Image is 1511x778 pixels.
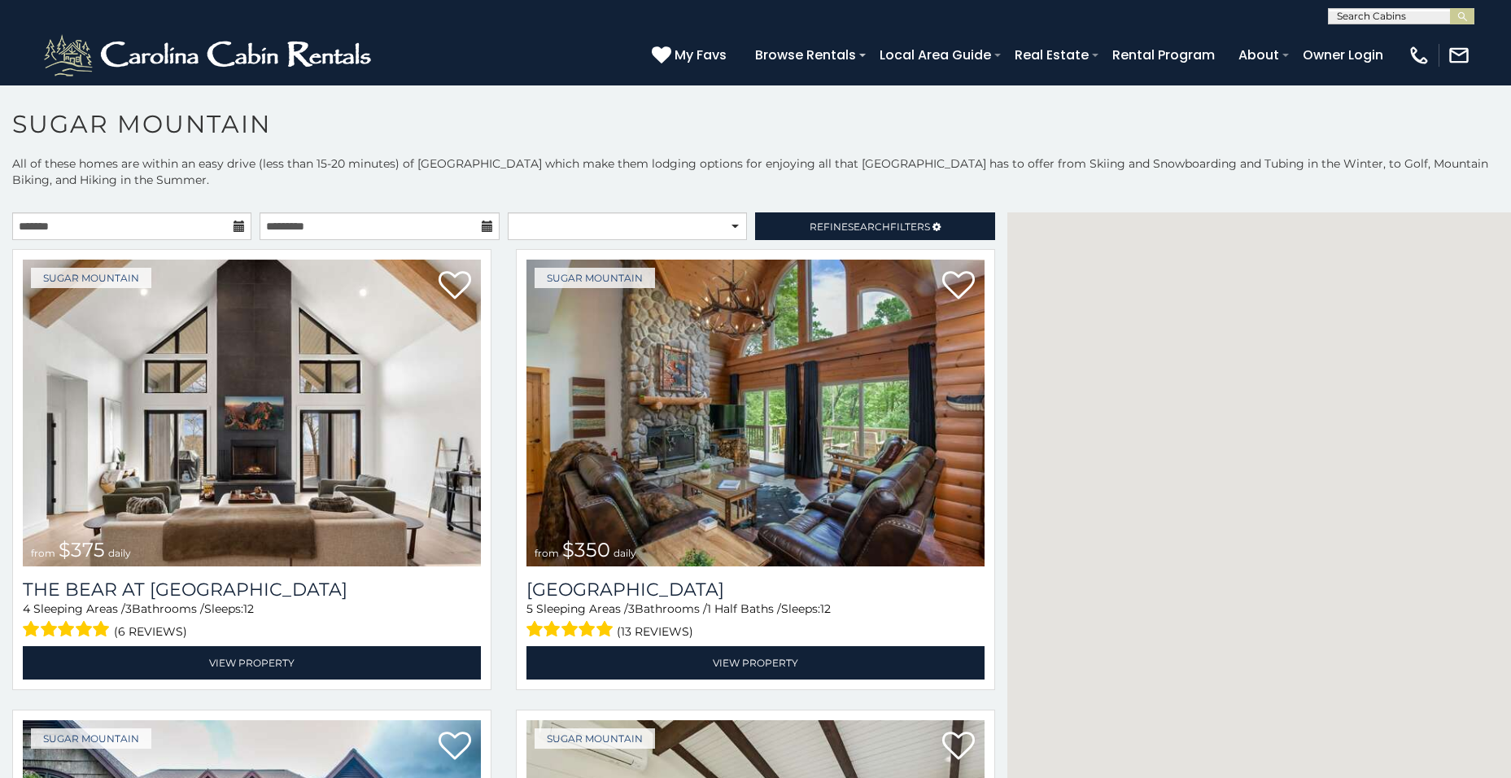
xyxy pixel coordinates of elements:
[439,269,471,304] a: Add to favorites
[23,601,30,616] span: 4
[848,221,890,233] span: Search
[31,268,151,288] a: Sugar Mountain
[526,646,985,680] a: View Property
[23,260,481,566] a: from $375 daily
[108,547,131,559] span: daily
[942,730,975,764] a: Add to favorites
[243,601,254,616] span: 12
[1007,41,1097,69] a: Real Estate
[707,601,781,616] span: 1 Half Baths /
[439,730,471,764] a: Add to favorites
[562,538,610,562] span: $350
[59,538,105,562] span: $375
[820,601,831,616] span: 12
[535,547,559,559] span: from
[526,579,985,601] a: [GEOGRAPHIC_DATA]
[23,579,481,601] a: The Bear At [GEOGRAPHIC_DATA]
[617,621,693,642] span: (13 reviews)
[810,221,930,233] span: Refine Filters
[114,621,187,642] span: (6 reviews)
[526,601,533,616] span: 5
[23,646,481,680] a: View Property
[675,45,727,65] span: My Favs
[1230,41,1287,69] a: About
[526,579,985,601] h3: Grouse Moor Lodge
[1104,41,1223,69] a: Rental Program
[23,579,481,601] h3: The Bear At Sugar Mountain
[526,260,985,566] img: 1714398141_thumbnail.jpeg
[31,728,151,749] a: Sugar Mountain
[23,260,481,566] img: 1714387646_thumbnail.jpeg
[31,547,55,559] span: from
[1295,41,1391,69] a: Owner Login
[1448,44,1470,67] img: mail-regular-white.png
[652,45,731,66] a: My Favs
[871,41,999,69] a: Local Area Guide
[747,41,864,69] a: Browse Rentals
[125,601,132,616] span: 3
[526,601,985,642] div: Sleeping Areas / Bathrooms / Sleeps:
[23,601,481,642] div: Sleeping Areas / Bathrooms / Sleeps:
[628,601,635,616] span: 3
[535,728,655,749] a: Sugar Mountain
[614,547,636,559] span: daily
[755,212,994,240] a: RefineSearchFilters
[1408,44,1430,67] img: phone-regular-white.png
[535,268,655,288] a: Sugar Mountain
[526,260,985,566] a: from $350 daily
[942,269,975,304] a: Add to favorites
[41,31,378,80] img: White-1-2.png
